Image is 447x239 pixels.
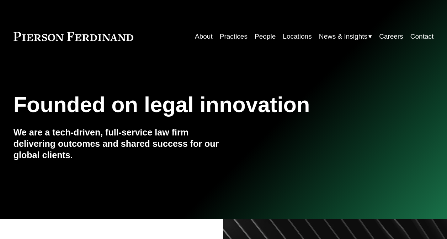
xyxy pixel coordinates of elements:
[319,30,367,43] span: News & Insights
[410,30,433,43] a: Contact
[14,92,364,117] h1: Founded on legal innovation
[220,30,248,43] a: Practices
[14,127,224,161] h4: We are a tech-driven, full-service law firm delivering outcomes and shared success for our global...
[195,30,213,43] a: About
[255,30,276,43] a: People
[379,30,403,43] a: Careers
[319,30,372,43] a: folder dropdown
[283,30,312,43] a: Locations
